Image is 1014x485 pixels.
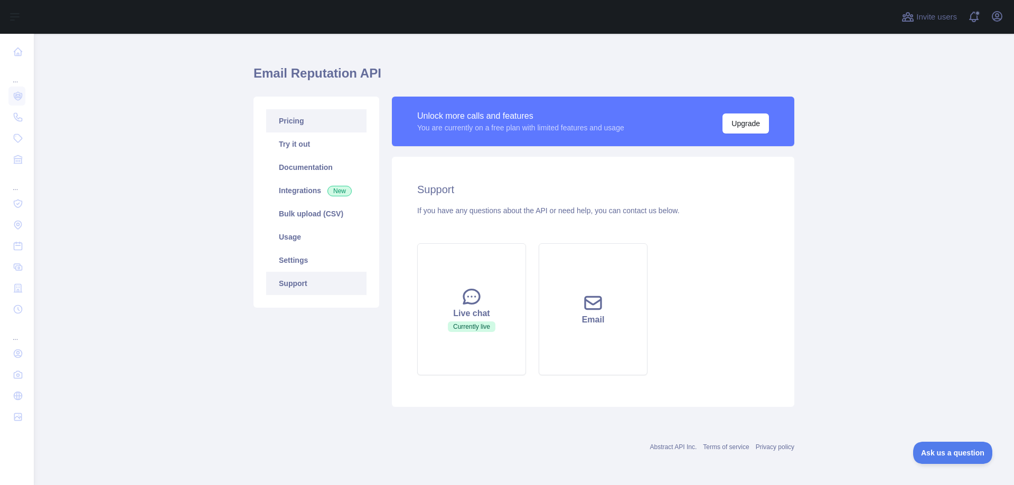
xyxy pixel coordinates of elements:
iframe: Toggle Customer Support [913,442,993,464]
button: Live chatCurrently live [417,243,526,375]
a: Documentation [266,156,367,179]
a: Integrations New [266,179,367,202]
span: Currently live [448,321,495,332]
a: Abstract API Inc. [650,443,697,451]
a: Bulk upload (CSV) [266,202,367,225]
button: Email [539,243,647,375]
a: Try it out [266,132,367,156]
button: Invite users [899,8,959,25]
h1: Email Reputation API [253,65,794,90]
span: Invite users [916,11,957,23]
span: New [327,186,352,196]
div: If you have any questions about the API or need help, you can contact us below. [417,205,769,216]
button: Upgrade [722,113,769,134]
a: Pricing [266,109,367,132]
div: ... [8,63,25,84]
h2: Support [417,182,769,197]
div: You are currently on a free plan with limited features and usage [417,122,624,133]
a: Settings [266,249,367,272]
a: Terms of service [703,443,749,451]
div: Live chat [430,307,513,320]
div: Unlock more calls and features [417,110,624,122]
div: ... [8,321,25,342]
div: ... [8,171,25,192]
a: Privacy policy [756,443,794,451]
a: Usage [266,225,367,249]
div: Email [552,313,634,326]
a: Support [266,272,367,295]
